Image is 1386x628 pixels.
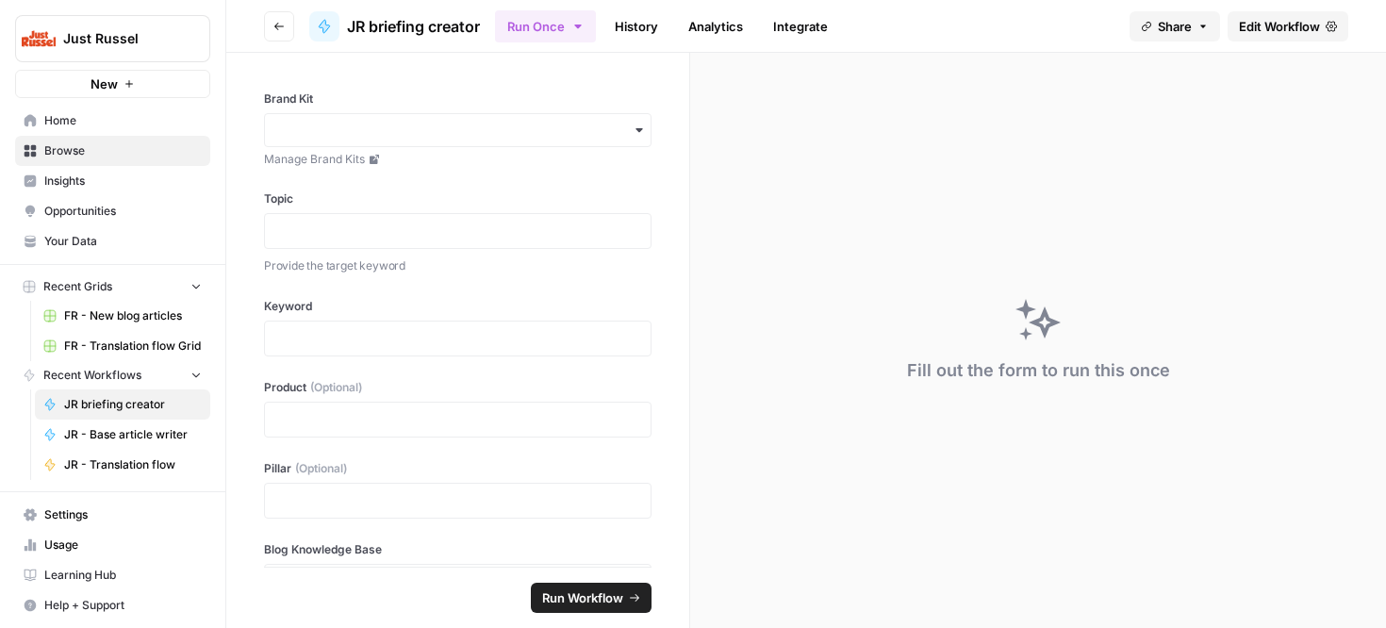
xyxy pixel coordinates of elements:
[15,560,210,590] a: Learning Hub
[35,420,210,450] a: JR - Base article writer
[15,136,210,166] a: Browse
[63,29,177,48] span: Just Russel
[91,74,118,93] span: New
[44,537,202,554] span: Usage
[64,338,202,355] span: FR - Translation flow Grid
[35,301,210,331] a: FR - New blog articles
[15,70,210,98] button: New
[295,460,347,477] span: (Optional)
[15,106,210,136] a: Home
[44,142,202,159] span: Browse
[309,11,480,41] a: JR briefing creator
[264,298,652,315] label: Keyword
[64,396,202,413] span: JR briefing creator
[15,196,210,226] a: Opportunities
[907,357,1170,384] div: Fill out the form to run this once
[44,203,202,220] span: Opportunities
[44,112,202,129] span: Home
[762,11,839,41] a: Integrate
[310,379,362,396] span: (Optional)
[677,11,754,41] a: Analytics
[264,256,652,275] p: Provide the target keyword
[44,597,202,614] span: Help + Support
[531,583,652,613] button: Run Workflow
[264,379,652,396] label: Product
[22,22,56,56] img: Just Russel Logo
[1239,17,1320,36] span: Edit Workflow
[264,190,652,207] label: Topic
[542,588,623,607] span: Run Workflow
[15,15,210,62] button: Workspace: Just Russel
[15,361,210,389] button: Recent Workflows
[43,278,112,295] span: Recent Grids
[264,91,652,107] label: Brand Kit
[35,450,210,480] a: JR - Translation flow
[15,530,210,560] a: Usage
[35,389,210,420] a: JR briefing creator
[347,15,480,38] span: JR briefing creator
[264,151,652,168] a: Manage Brand Kits
[15,590,210,620] button: Help + Support
[603,11,669,41] a: History
[44,173,202,190] span: Insights
[264,541,652,558] label: Blog Knowledge Base
[15,273,210,301] button: Recent Grids
[64,426,202,443] span: JR - Base article writer
[1158,17,1192,36] span: Share
[64,456,202,473] span: JR - Translation flow
[15,226,210,256] a: Your Data
[1130,11,1220,41] button: Share
[44,506,202,523] span: Settings
[264,460,652,477] label: Pillar
[64,307,202,324] span: FR - New blog articles
[15,166,210,196] a: Insights
[44,567,202,584] span: Learning Hub
[15,500,210,530] a: Settings
[495,10,596,42] button: Run Once
[35,331,210,361] a: FR - Translation flow Grid
[1228,11,1348,41] a: Edit Workflow
[43,367,141,384] span: Recent Workflows
[44,233,202,250] span: Your Data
